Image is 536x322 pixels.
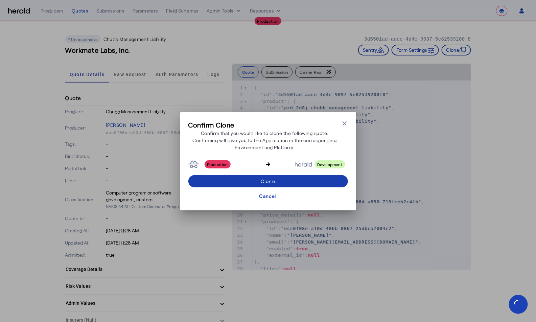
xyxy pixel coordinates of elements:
button: Clone [188,175,348,187]
span: Production [205,160,231,168]
div: Cancel [259,192,277,200]
h3: Confirm Clone [188,120,341,130]
button: Cancel [188,190,348,202]
p: Confirm that you would like to clone the following quote. Confirming will take you to the Applica... [188,130,341,151]
div: Clone [261,178,275,185]
span: Development [315,160,345,168]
